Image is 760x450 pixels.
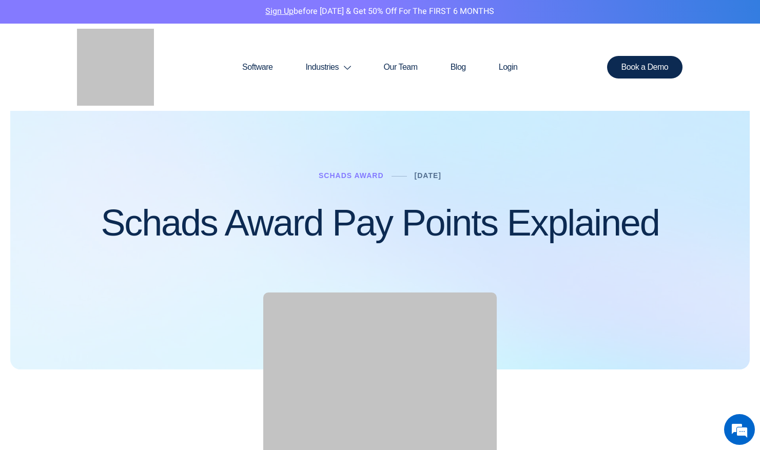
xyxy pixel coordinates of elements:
p: before [DATE] & Get 50% Off for the FIRST 6 MONTHS [8,5,752,18]
a: Software [226,43,289,92]
span: Book a Demo [621,63,669,71]
a: Sign Up [265,5,294,17]
a: Blog [434,43,482,92]
a: Our Team [367,43,434,92]
h1: Schads Award Pay Points Explained [101,203,659,243]
a: Book a Demo [607,56,683,79]
a: Login [482,43,534,92]
a: [DATE] [415,171,441,180]
a: Industries [289,43,367,92]
a: Schads Award [319,171,384,180]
